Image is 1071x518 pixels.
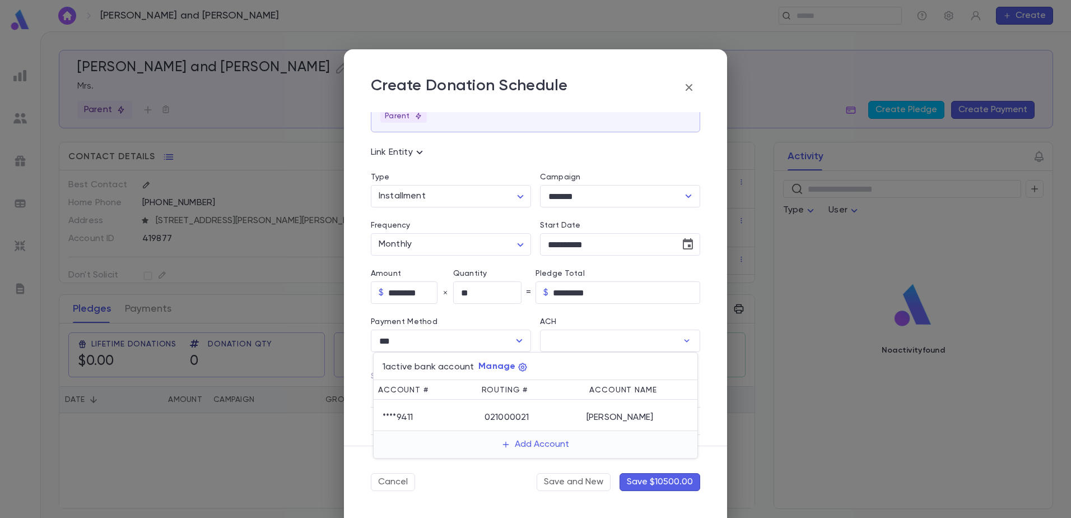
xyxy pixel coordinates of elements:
[374,386,429,394] span: Account #
[496,436,576,454] button: Add Account
[482,386,528,394] span: Routing #
[478,361,515,372] p: Manage
[589,386,656,394] span: Account Name
[485,408,586,423] div: 021000021
[586,408,688,423] div: [PERSON_NAME]
[383,362,474,373] p: 1 active bank account
[374,404,697,431] div: ****9411021000021[PERSON_NAME]
[474,362,528,373] button: Manage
